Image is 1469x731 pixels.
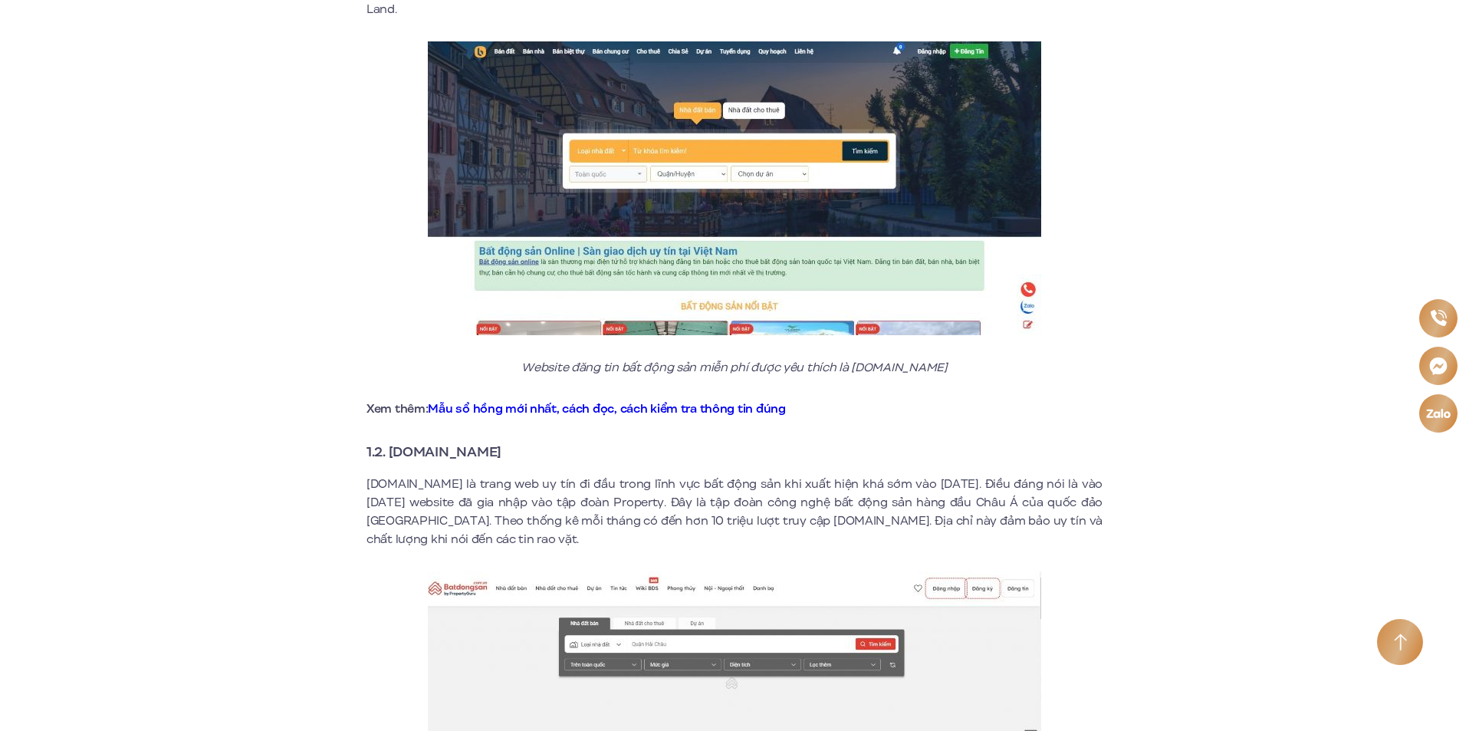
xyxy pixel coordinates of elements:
em: Website đăng tin bất động sản miễn phí được yêu thích là [DOMAIN_NAME] [521,359,947,376]
p: [DOMAIN_NAME] là trang web uy tín đi đầu trong lĩnh vực bất động sản khi xuất hiện khá sớm vào [D... [366,475,1103,548]
a: Mẫu sổ hồng mới nhất, cách đọc, cách kiểm tra thông tin đúng [428,400,785,417]
strong: Xem thêm: [366,400,786,417]
img: Messenger icon [1428,356,1448,376]
img: Zalo icon [1425,407,1451,419]
img: Phone icon [1429,309,1447,327]
img: Website đăng tin bất động sản miễn phí được yêu thích là Batdongsanonline.vn [428,41,1041,335]
img: Arrow icon [1394,634,1407,651]
strong: 1.2. [DOMAIN_NAME] [366,442,501,462]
